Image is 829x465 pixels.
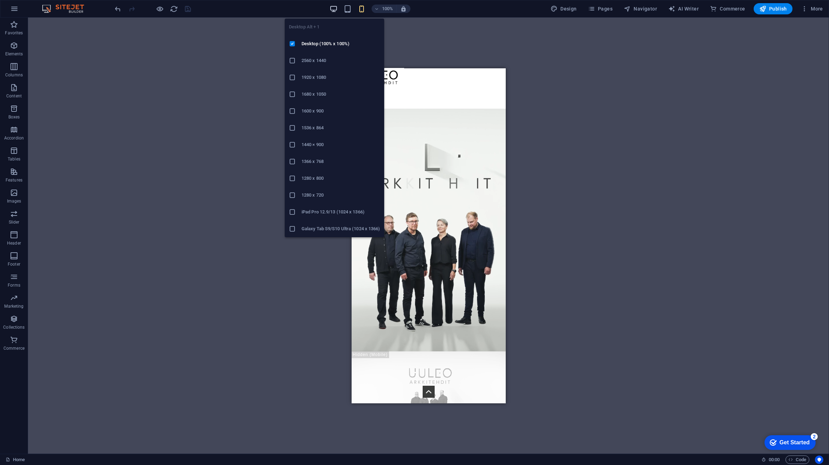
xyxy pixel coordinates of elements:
[6,177,22,183] p: Features
[754,3,793,14] button: Publish
[52,1,59,8] div: 2
[21,8,51,14] div: Get Started
[710,5,745,12] span: Commerce
[9,219,20,225] p: Slider
[707,3,748,14] button: Commerce
[789,456,806,464] span: Code
[40,5,93,13] img: Editor Logo
[6,456,25,464] a: Click to cancel selection. Double-click to open Pages
[302,107,380,115] h6: 1600 x 900
[8,114,20,120] p: Boxes
[170,5,178,13] button: reload
[400,6,407,12] i: On resize automatically adjust zoom level to fit chosen device.
[8,156,20,162] p: Tables
[5,72,23,78] p: Columns
[302,124,380,132] h6: 1536 x 864
[774,457,775,462] span: :
[8,261,20,267] p: Footer
[624,5,657,12] span: Navigator
[621,3,660,14] button: Navigator
[6,93,22,99] p: Content
[551,5,577,12] span: Design
[798,3,826,14] button: More
[372,5,396,13] button: 100%
[302,90,380,98] h6: 1680 x 1050
[8,282,20,288] p: Forms
[759,5,787,12] span: Publish
[4,346,25,351] p: Commerce
[761,456,780,464] h6: Session time
[114,5,122,13] button: undo
[548,3,580,14] button: Design
[5,51,23,57] p: Elements
[4,303,23,309] p: Marketing
[302,73,380,82] h6: 1920 x 1080
[3,324,25,330] p: Collections
[815,456,823,464] button: Usercentrics
[302,225,380,233] h6: Galaxy Tab S9/S10 Ultra (1024 x 1366)
[302,56,380,65] h6: 2560 x 1440
[302,141,380,149] h6: 1440 × 900
[302,40,380,48] h6: Desktop (100% x 100%)
[4,135,24,141] p: Accordion
[801,5,823,12] span: More
[7,198,21,204] p: Images
[548,3,580,14] div: Design (Ctrl+Alt+Y)
[7,240,21,246] p: Header
[665,3,702,14] button: AI Writer
[588,5,613,12] span: Pages
[114,5,122,13] i: Undo: Change margin (Ctrl+Z)
[5,30,23,36] p: Favorites
[302,191,380,199] h6: 1280 x 720
[6,4,57,18] div: Get Started 2 items remaining, 60% complete
[668,5,699,12] span: AI Writer
[769,456,780,464] span: 00 00
[302,174,380,183] h6: 1280 x 800
[382,5,393,13] h6: 100%
[585,3,615,14] button: Pages
[302,208,380,216] h6: iPad Pro 12.9/13 (1024 x 1366)
[786,456,809,464] button: Code
[302,157,380,166] h6: 1366 x 768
